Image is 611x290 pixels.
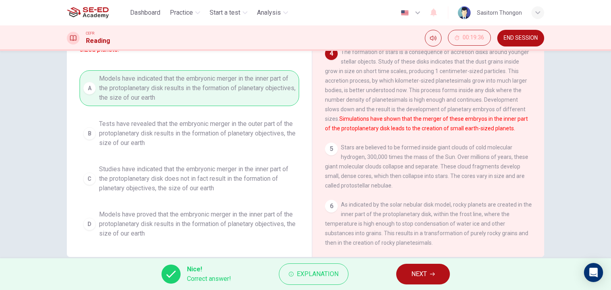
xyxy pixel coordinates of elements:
[325,47,338,60] div: 4
[130,8,160,17] span: Dashboard
[325,143,338,155] div: 5
[425,30,442,46] div: Mute
[458,6,471,19] img: Profile picture
[584,263,603,282] div: Open Intercom Messenger
[170,8,193,17] span: Practice
[477,8,522,17] div: Sasitorn Thongon
[497,30,544,46] button: END SESSION
[448,30,491,46] div: Hide
[279,263,348,285] button: Explanation
[187,265,231,274] span: Nice!
[463,35,484,41] span: 00:19:36
[210,8,240,17] span: Start a test
[86,36,110,46] h1: Reading
[297,269,339,280] span: Explanation
[67,5,127,21] a: SE-ED Academy logo
[325,200,338,213] div: 6
[396,264,450,284] button: NEXT
[206,6,251,20] button: Start a test
[325,49,529,131] span: The formation of stars is a consequence of accretion disks around younger stellar objects. Study ...
[325,144,528,189] span: Stars are believed to be formed inside giant clouds of cold molecular hydrogen, 300,000 times the...
[67,5,109,21] img: SE-ED Academy logo
[325,116,528,131] font: Simulations have shown that the merger of these embryos in the inner part of the protoplanetary d...
[167,6,203,20] button: Practice
[257,8,281,17] span: Analysis
[127,6,163,20] button: Dashboard
[504,35,538,41] span: END SESSION
[325,201,532,246] span: As indicated by the solar nebular disk model, rocky planets are created in the inner part of the ...
[187,274,231,284] span: Correct answer!
[411,269,427,280] span: NEXT
[86,31,94,36] span: CEFR
[448,30,491,46] button: 00:19:36
[254,6,291,20] button: Analysis
[400,10,410,16] img: en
